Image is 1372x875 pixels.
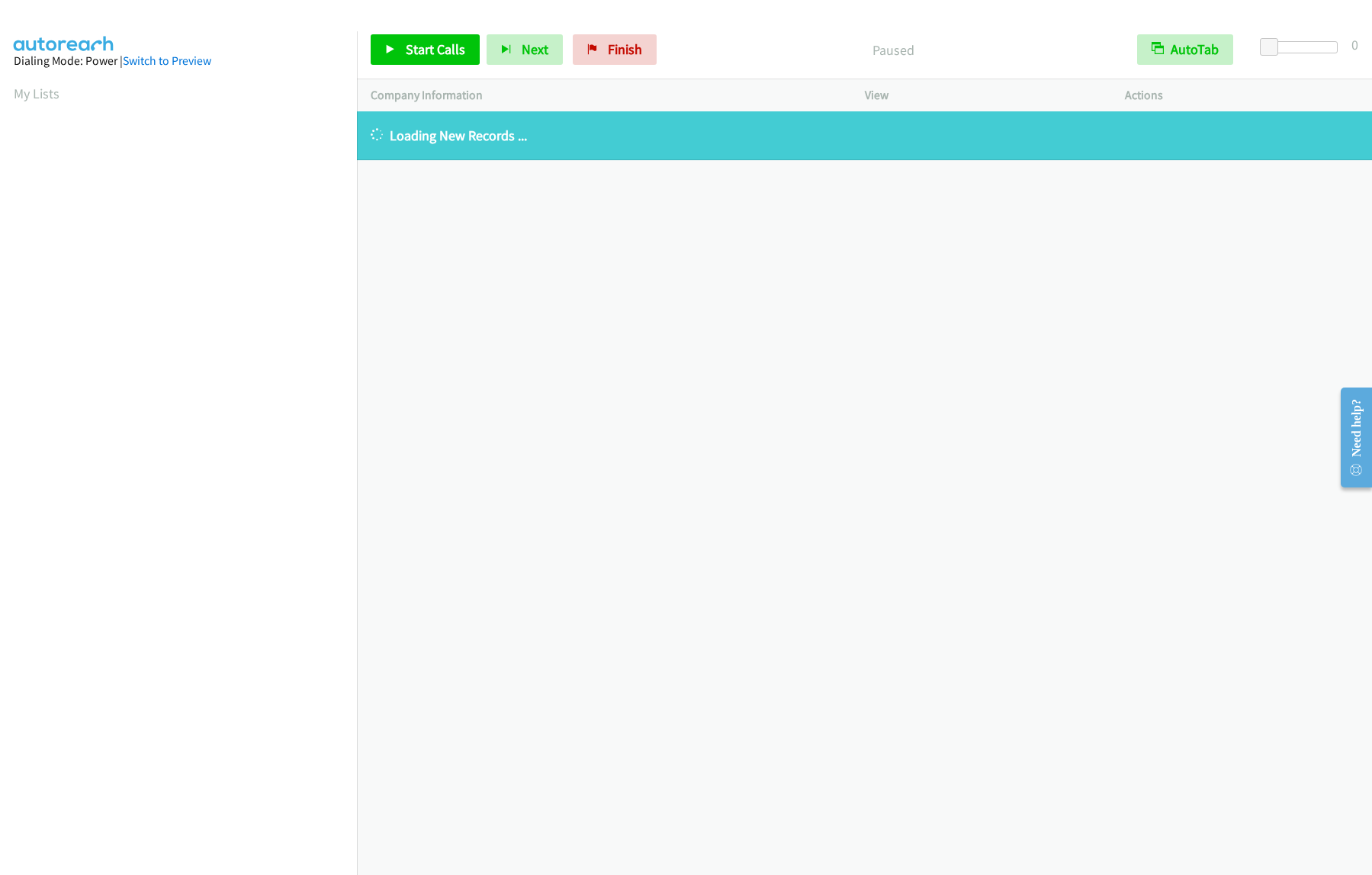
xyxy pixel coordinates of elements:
[14,85,59,102] a: My Lists
[123,53,211,68] a: Switch to Preview
[14,117,357,842] iframe: Dialpad
[1125,86,1358,105] p: Actions
[487,34,563,65] button: Next
[608,40,642,58] span: Finish
[1268,41,1338,53] div: Delay between calls (in seconds)
[1351,34,1358,55] div: 0
[1328,377,1372,498] iframe: Resource Center
[865,86,1098,105] p: View
[573,34,657,65] a: Finish
[371,34,480,65] a: Start Calls
[14,52,343,70] div: Dialing Mode: Power |
[371,86,837,105] p: Company Information
[371,125,1358,146] p: Loading New Records ...
[522,40,548,58] span: Next
[677,40,1110,60] p: Paused
[406,40,465,58] span: Start Calls
[1137,34,1233,65] button: AutoTab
